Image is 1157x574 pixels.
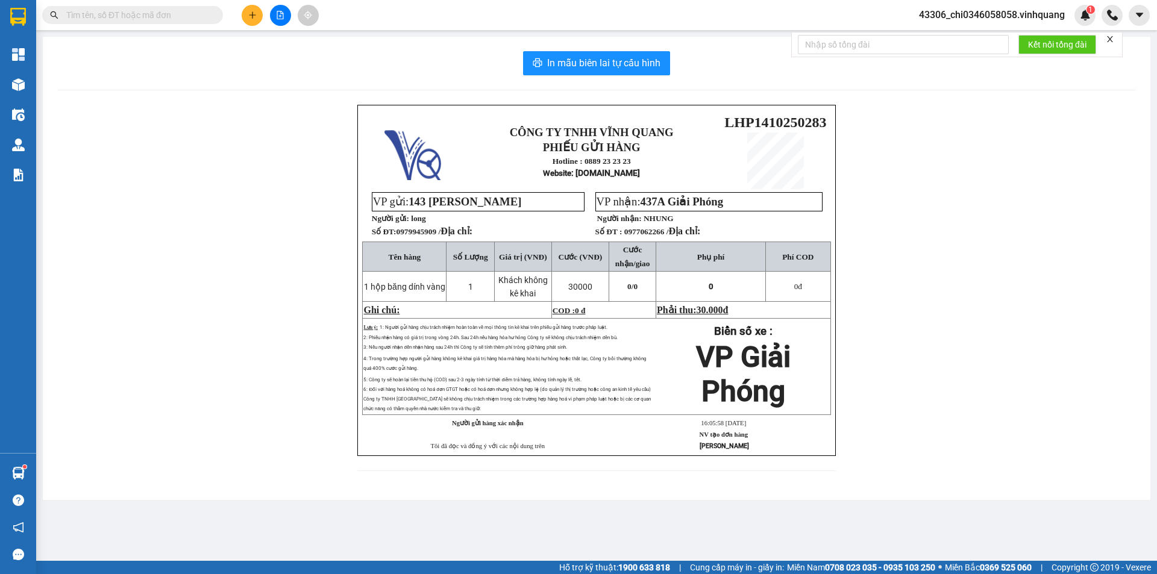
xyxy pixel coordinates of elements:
[28,38,126,51] strong: PHIẾU GỬI HÀNG
[498,275,548,298] span: Khách không kê khai
[384,123,441,180] img: logo
[575,306,585,315] span: 0 đ
[1090,563,1099,572] span: copyright
[657,305,728,315] span: Phải thu:
[12,169,25,181] img: solution-icon
[62,66,90,75] span: Website
[543,141,641,154] strong: PHIẾU GỬI HÀNG
[1080,10,1091,20] img: icon-new-feature
[633,282,638,291] span: 0
[668,226,700,236] span: Địa chỉ:
[373,195,522,208] span: VP gửi:
[510,126,674,139] strong: CÔNG TY TNHH VĨNH QUANG
[782,252,814,261] span: Phí COD
[553,306,586,315] span: COD :
[938,565,942,570] span: ⚪️
[409,195,521,208] span: 143 [PERSON_NAME]
[10,8,26,26] img: logo-vxr
[453,252,488,261] span: Số Lượng
[696,340,791,408] span: VP Giải Phóng
[543,168,640,178] strong: : [DOMAIN_NAME]
[363,335,617,340] span: 2: Phiếu nhận hàng có giá trị trong vòng 24h. Sau 24h nếu hàng hóa hư hỏng Công ty sẽ không chịu ...
[364,282,445,292] span: 1 hộp băng dính vàng
[50,11,58,19] span: search
[1134,10,1145,20] span: caret-down
[304,11,312,19] span: aim
[38,53,116,62] strong: Hotline : 0889 23 23 23
[13,522,24,533] span: notification
[372,214,409,223] strong: Người gửi:
[13,494,24,506] span: question-circle
[533,58,542,69] span: printer
[242,5,263,26] button: plus
[945,561,1032,574] span: Miền Bắc
[23,465,27,469] sup: 1
[276,11,284,19] span: file-add
[396,227,472,236] span: 0979945909 /
[499,252,547,261] span: Giá trị (VNĐ)
[1129,5,1150,26] button: caret-down
[12,467,25,479] img: warehouse-icon
[1018,35,1096,54] button: Kết nối tổng đài
[298,5,319,26] button: aim
[679,561,681,574] span: |
[615,245,650,268] span: Cước nhận/giao
[248,11,257,19] span: plus
[40,64,114,87] strong: : [DOMAIN_NAME]
[825,563,935,572] strong: 0708 023 035 - 0935 103 250
[523,51,670,75] button: printerIn mẫu biên lai tự cấu hình
[597,195,723,208] span: VP nhận:
[568,282,592,292] span: 30000
[468,282,473,292] span: 1
[270,5,291,26] button: file-add
[411,214,425,223] span: long
[1088,5,1093,14] span: 1
[553,157,631,166] strong: Hotline : 0889 23 23 23
[697,252,724,261] span: Phụ phí
[441,226,472,236] span: Địa chỉ:
[595,227,622,236] strong: Số ĐT :
[559,561,670,574] span: Hỗ trợ kỹ thuật:
[12,48,25,61] img: dashboard-icon
[128,13,230,28] span: LHP1410250283
[794,282,798,291] span: 0
[7,20,27,77] img: logo
[13,549,24,560] span: message
[644,214,674,223] span: NHUNG
[794,282,802,291] span: đ
[380,325,607,330] span: 1: Người gửi hàng chịu trách nhiệm hoàn toàn về mọi thông tin kê khai trên phiếu gửi hàng trước p...
[624,227,701,236] span: 0977062266 /
[12,78,25,91] img: warehouse-icon
[618,563,670,572] strong: 1900 633 818
[363,305,400,315] span: Ghi chú:
[700,431,748,438] strong: NV tạo đơn hàng
[709,282,713,291] span: 0
[363,325,377,330] span: Lưu ý:
[1028,38,1086,51] span: Kết nối tổng đài
[389,252,421,261] span: Tên hàng
[980,563,1032,572] strong: 0369 525 060
[714,325,773,338] strong: Biển số xe :
[627,282,638,291] span: 0/
[66,8,209,22] input: Tìm tên, số ĐT hoặc mã đơn
[787,561,935,574] span: Miền Nam
[547,55,660,70] span: In mẫu biên lai tự cấu hình
[700,442,749,450] strong: [PERSON_NAME]
[798,35,1009,54] input: Nhập số tổng đài
[1107,10,1118,20] img: phone-icon
[34,10,121,36] strong: CÔNG TY TNHH VĨNH QUANG
[909,7,1074,22] span: 43306_chi0346058058.vinhquang
[430,443,545,449] span: Tôi đã đọc và đồng ý với các nội dung trên
[723,305,729,315] span: đ
[12,108,25,121] img: warehouse-icon
[1041,561,1043,574] span: |
[597,214,642,223] strong: Người nhận:
[690,561,784,574] span: Cung cấp máy in - giấy in:
[543,169,571,178] span: Website
[1106,35,1114,43] span: close
[1086,5,1095,14] sup: 1
[363,356,647,371] span: 4: Trong trường hợp người gửi hàng không kê khai giá trị hàng hóa mà hàng hóa bị hư hỏng hoặc thấ...
[701,420,746,426] span: 16:05:58 [DATE]
[641,195,723,208] span: 437A Giải Phóng
[559,252,603,261] span: Cước (VNĐ)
